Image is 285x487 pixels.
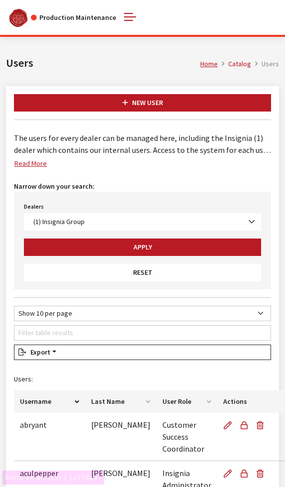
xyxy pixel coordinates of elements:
a: Read More [14,155,55,169]
button: Reset [24,264,261,281]
a: Edit User [223,413,236,438]
img: Catalog Maintenance [9,9,27,27]
span: Export [26,348,50,357]
button: Disable User [236,461,252,486]
button: Delete User [252,413,272,438]
button: Disable User [236,413,252,438]
li: Catalog [218,59,251,69]
div: Production Maintenance [31,12,116,23]
a: New User [14,94,271,112]
h4: Narrow down your search: [14,181,271,192]
span: (1) Insignia Group [24,213,261,231]
h1: Users [6,55,200,71]
button: Delete User [252,461,272,486]
p: The users for every dealer can be managed here, including the Insignia (1) dealer which contains ... [14,132,271,156]
li: Users [251,59,279,69]
span: (1) Insignia Group [30,217,255,227]
th: User Role: activate to sort column ascending [156,390,217,413]
a: Insignia Group logo [6,8,31,27]
td: [PERSON_NAME] [85,413,156,461]
th: Username: activate to sort column descending [14,390,85,413]
td: abryant [14,413,85,461]
td: Customer Success Coordinator [156,413,217,461]
input: Filter table results [14,325,271,341]
button: Apply [24,239,261,256]
label: Dealers [24,202,44,211]
th: Actions [217,390,278,413]
th: Last Name: activate to sort column ascending [85,390,156,413]
a: Edit User [223,461,236,486]
button: Export [14,345,271,360]
a: Home [200,59,218,68]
